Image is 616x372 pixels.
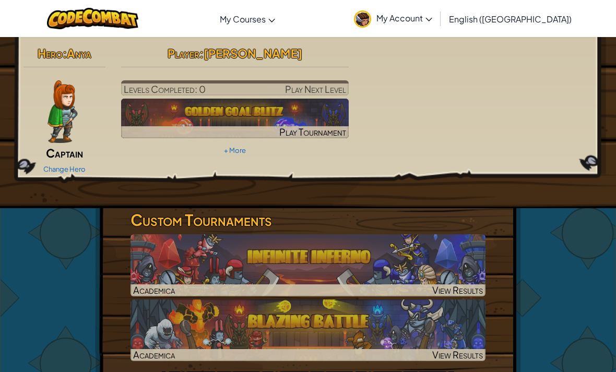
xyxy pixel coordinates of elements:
a: My Account [349,2,437,35]
span: [PERSON_NAME] [204,46,302,61]
h3: Custom Tournaments [131,208,485,232]
span: : [199,46,204,61]
a: English ([GEOGRAPHIC_DATA]) [444,5,577,33]
img: captain-pose.png [48,80,77,143]
a: Change Hero [43,165,86,173]
span: Player [168,46,199,61]
span: Levels Completed: 0 [124,83,206,95]
a: AcademicaView Results [131,234,485,296]
img: Blazing Battle [131,299,485,361]
span: Captain [46,146,83,160]
img: CodeCombat logo [47,8,138,29]
span: View Results [432,349,483,361]
span: Hero [38,46,63,61]
a: + More [224,146,246,154]
span: English ([GEOGRAPHIC_DATA]) [449,14,572,25]
img: Golden Goal [121,99,349,138]
span: My Account [376,13,432,23]
span: Play Next Level [285,83,346,95]
img: Infinite Inferno [131,234,485,296]
span: : [63,46,67,61]
span: Academica [133,349,175,361]
span: View Results [432,284,483,296]
span: My Courses [220,14,266,25]
img: avatar [354,10,371,28]
span: Play Tournament [279,126,346,138]
span: Academica [133,284,175,296]
span: Anya [67,46,91,61]
a: Play Next Level [121,80,349,95]
a: My Courses [215,5,280,33]
a: AcademicaView Results [131,299,485,361]
a: Play Tournament [121,99,349,138]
